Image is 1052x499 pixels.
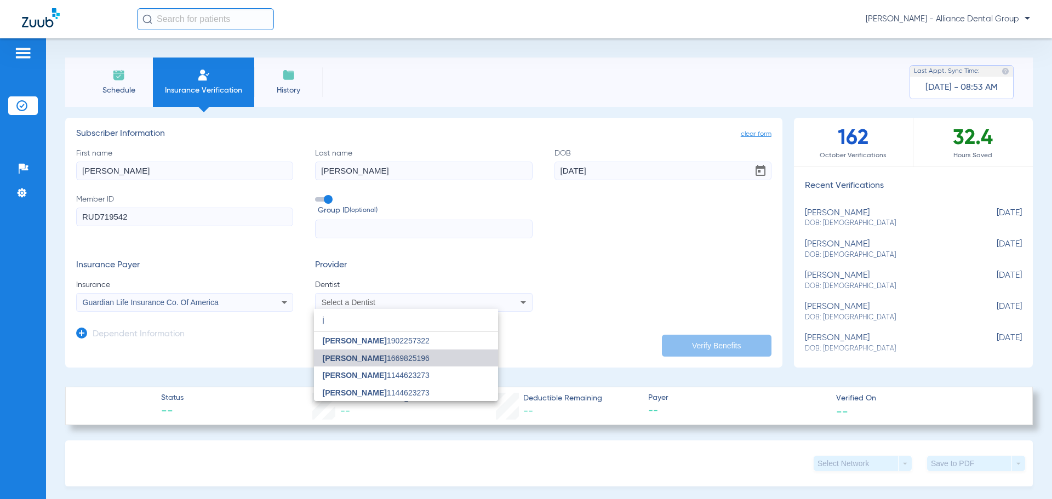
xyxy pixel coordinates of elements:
[323,371,387,380] span: [PERSON_NAME]
[323,354,430,362] span: 1669825196
[323,389,430,397] span: 1144623273
[323,371,430,379] span: 1144623273
[314,309,498,331] input: dropdown search
[323,336,387,345] span: [PERSON_NAME]
[323,337,430,345] span: 1902257322
[323,354,387,363] span: [PERSON_NAME]
[323,388,387,397] span: [PERSON_NAME]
